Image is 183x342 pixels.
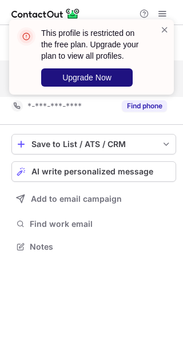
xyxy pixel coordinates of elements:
button: Notes [11,239,176,255]
div: Save to List / ATS / CRM [31,140,156,149]
button: AI write personalized message [11,161,176,182]
span: AI write personalized message [31,167,153,176]
button: Find work email [11,216,176,232]
span: Upgrade Now [62,73,112,82]
img: ContactOut v5.3.10 [11,7,80,21]
button: save-profile-one-click [11,134,176,154]
span: Find work email [30,219,172,229]
header: This profile is restricted on the free plan. Upgrade your plan to view all profiles. [41,27,146,62]
span: Notes [30,242,172,252]
button: Upgrade Now [41,68,133,87]
span: Add to email campaign [31,194,122,203]
button: Add to email campaign [11,189,176,209]
img: error [17,27,35,46]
